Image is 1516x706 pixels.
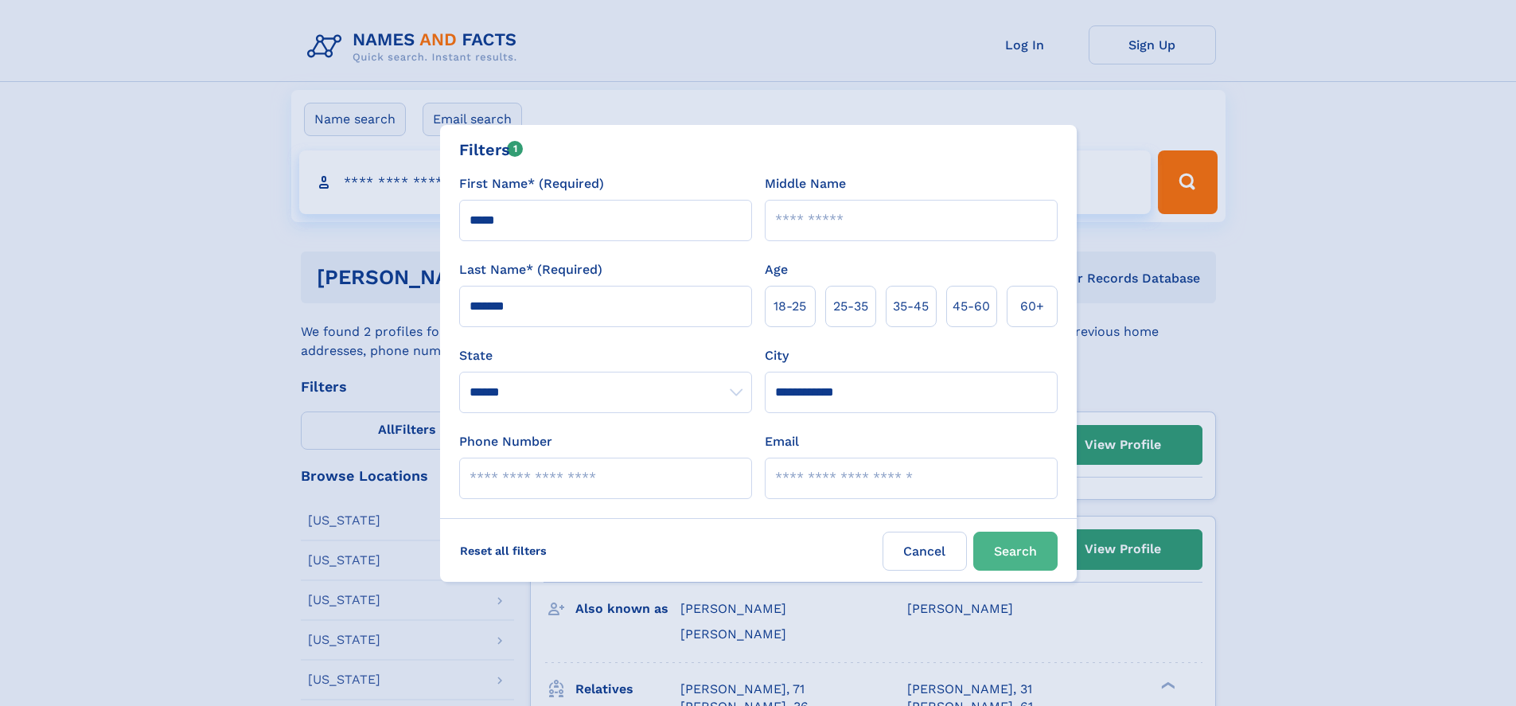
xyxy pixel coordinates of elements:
button: Search [973,532,1058,571]
span: 35‑45 [893,297,929,316]
label: Cancel [883,532,967,571]
div: Filters [459,138,524,162]
label: State [459,346,752,365]
label: Reset all filters [450,532,557,570]
label: First Name* (Required) [459,174,604,193]
span: 18‑25 [774,297,806,316]
label: Last Name* (Required) [459,260,602,279]
span: 25‑35 [833,297,868,316]
label: Middle Name [765,174,846,193]
label: Age [765,260,788,279]
span: 45‑60 [953,297,990,316]
label: Phone Number [459,432,552,451]
label: Email [765,432,799,451]
span: 60+ [1020,297,1044,316]
label: City [765,346,789,365]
